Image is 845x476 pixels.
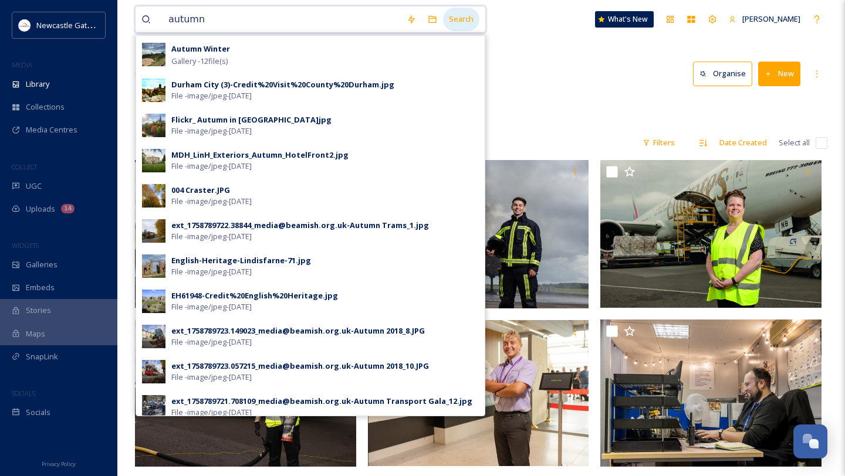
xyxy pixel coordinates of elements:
img: DqD9wEUd_400x400.jpg [19,19,31,31]
img: c003b0e5-c118-415b-a017-d90d1f9704a1.jpg [142,325,165,348]
span: Library [26,79,49,90]
span: Privacy Policy [42,460,76,468]
div: 004 Craster.JPG [171,185,230,196]
span: SnapLink [26,351,58,362]
span: Socials [26,407,50,418]
input: Search your library [163,6,401,32]
img: d08faf8e-6617-4202-aacc-70c173e9c4b6.jpg [142,184,165,208]
div: Flickr_ Autumn in [GEOGRAPHIC_DATA]jpg [171,114,332,125]
img: ext_1740068162.832172_michael.muncaster@newcastleinternational.co.uk-Aileen Wallace - Cargo Busin... [600,160,822,308]
img: DNEE_Skills and Careers Sunderland Empire 017.JPG [600,319,822,467]
span: File - image/jpeg - [DATE] [171,301,252,312]
img: e1a44f40-6335-47c9-a48a-8fe55f2a0534.jpg [142,254,165,278]
span: Newcastle Gateshead Initiative [36,19,144,30]
span: Gallery - 12 file(s) [171,56,228,67]
span: Media Centres [26,124,77,135]
img: ext_1740130585.17188_michael.muncaster@newcastleinternational.co.uk-Andrew Graham - Air Traffic S... [135,160,356,308]
div: Durham City (3)-Credit%20Visit%20County%20Durham.jpg [171,79,394,90]
button: New [758,62,800,86]
span: MEDIA [12,60,32,69]
a: What's New [595,11,654,28]
img: a56f557d-bb4b-4075-a918-ce8e76b4c8f0.jpg [142,43,165,66]
div: Search [443,8,479,30]
div: MDH_LinH_Exteriors_Autumn_HotelFront2.jpg [171,149,349,161]
span: Embeds [26,282,55,293]
div: Filters [637,131,681,154]
button: Open Chat [793,424,827,458]
span: File - image/jpeg - [DATE] [171,125,252,137]
button: Organise [693,62,752,86]
span: Select all [779,137,810,148]
img: 31bfae17-3bd2-44f9-a82b-2f18fedd5268.jpg [142,219,165,243]
span: Uploads [26,203,55,215]
span: File - image/jpeg - [DATE] [171,407,252,418]
img: ext_1740068162.709353_michael.muncaster@newcastleinternational.co.uk-Liam Adams - Samson Operativ... [135,319,356,467]
a: [PERSON_NAME] [723,8,806,30]
div: ext_1758789722.38844_media@beamish.org.uk-Autumn Trams_1.jpg [171,220,429,231]
div: English-Heritage-Lindisfarne-71.jpg [171,255,311,266]
span: File - image/jpeg - [DATE] [171,231,252,242]
span: WIDGETS [12,241,39,250]
span: Stories [26,305,51,316]
span: SOCIALS [12,389,35,397]
span: File - image/jpeg - [DATE] [171,266,252,277]
img: bd6efa7c-db4e-4ebb-bd59-4a191495b8c2.jpg [142,290,165,313]
span: [PERSON_NAME] [742,13,800,24]
img: 78a0fbc3-2fd1-4631-af1d-888004782747.jpg [142,114,165,137]
div: ext_1758789723.149023_media@beamish.org.uk-Autumn 2018_8.JPG [171,325,425,336]
div: Date Created [714,131,773,154]
span: 91 file s [135,137,158,148]
strong: Autumn Winter [171,43,230,54]
img: 4a955f6b-7168-434e-85b7-b0d080b49b1d.jpg [142,79,165,102]
div: 14 [61,204,75,213]
span: File - image/jpeg - [DATE] [171,336,252,348]
span: UGC [26,181,42,192]
span: Maps [26,328,45,339]
div: ext_1758789723.057215_media@beamish.org.uk-Autumn 2018_10.JPG [171,361,429,372]
img: 78e32947-062a-4548-b64b-5c8b85d4595d.jpg [142,360,165,383]
span: COLLECT [12,162,37,171]
img: 97700d29-6dbd-43bb-bd6b-e38ccc8c5798.jpg [142,149,165,172]
img: 89f482d1-7118-4823-ae4a-fe279420209d.jpg [142,395,165,419]
span: File - image/jpeg - [DATE] [171,196,252,207]
div: EH61948-Credit%20English%20Heritage.jpg [171,290,338,301]
a: Privacy Policy [42,456,76,470]
span: File - image/jpeg - [DATE] [171,161,252,172]
div: ext_1758789721.708109_media@beamish.org.uk-Autumn Transport Gala_12.jpg [171,396,472,407]
span: Collections [26,101,65,113]
span: File - image/jpeg - [DATE] [171,90,252,101]
span: File - image/jpeg - [DATE] [171,372,252,383]
span: Galleries [26,259,58,270]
